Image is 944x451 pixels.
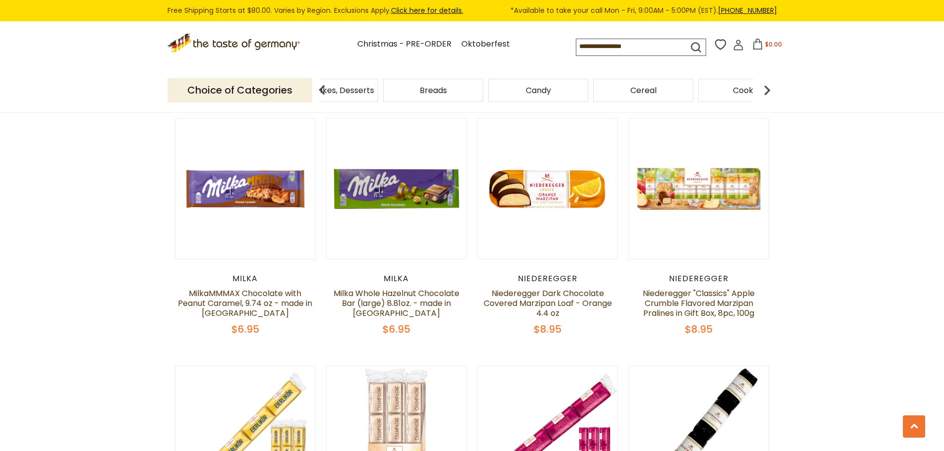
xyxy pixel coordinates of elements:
img: next arrow [757,80,777,100]
a: Niederegger Dark Chocolate Covered Marzipan Loaf - Orange 4.4 oz [484,288,612,319]
a: Cereal [630,87,657,94]
span: $6.95 [383,322,410,336]
img: Niederegger Dark Chocolate Covered Marzipan Loaf - Orange 4.4 oz [478,119,618,259]
a: Milka Whole Hazelnut Chocolate Bar (large) 8.81oz. - made in [GEOGRAPHIC_DATA] [333,288,459,319]
a: MilkaMMMAX Chocolate with Peanut Caramel, 9.74 oz - made in [GEOGRAPHIC_DATA] [178,288,312,319]
a: Niederegger "Classics" Apple Crumble Flavored Marzipan Pralines in Gift Box, 8pc, 100g [643,288,755,319]
a: Candy [526,87,551,94]
span: *Available to take your call Mon - Fri, 9:00AM - 5:00PM (EST). [510,5,777,16]
p: Choice of Categories [167,78,312,102]
div: Niederegger [477,274,618,284]
button: $0.00 [746,39,788,53]
a: Cookies [733,87,764,94]
img: Niederegger "Classics" Apple Crumble Flavored Marzipan Pralines in Gift Box, 8pc, 100g [629,119,769,259]
a: Breads [420,87,447,94]
span: $8.95 [685,322,713,336]
div: Milka [326,274,467,284]
img: previous arrow [312,80,332,100]
span: $6.95 [231,322,259,336]
span: $8.95 [534,322,561,336]
span: $0.00 [765,40,782,49]
a: [PHONE_NUMBER] [718,5,777,15]
div: Free Shipping Starts at $80.00. Varies by Region. Exclusions Apply. [167,5,777,16]
div: Niederegger [628,274,770,284]
a: Oktoberfest [461,38,510,51]
div: Milka [175,274,316,284]
a: Christmas - PRE-ORDER [357,38,451,51]
img: MilkaMMMAX Chocolate with Peanut Caramel, 9.74 oz - made in Austria [175,119,316,259]
a: Click here for details. [391,5,463,15]
img: Milka Whole Hazelnut Chocolate Bar (large) 8.81oz. - made in Austria [327,119,467,259]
